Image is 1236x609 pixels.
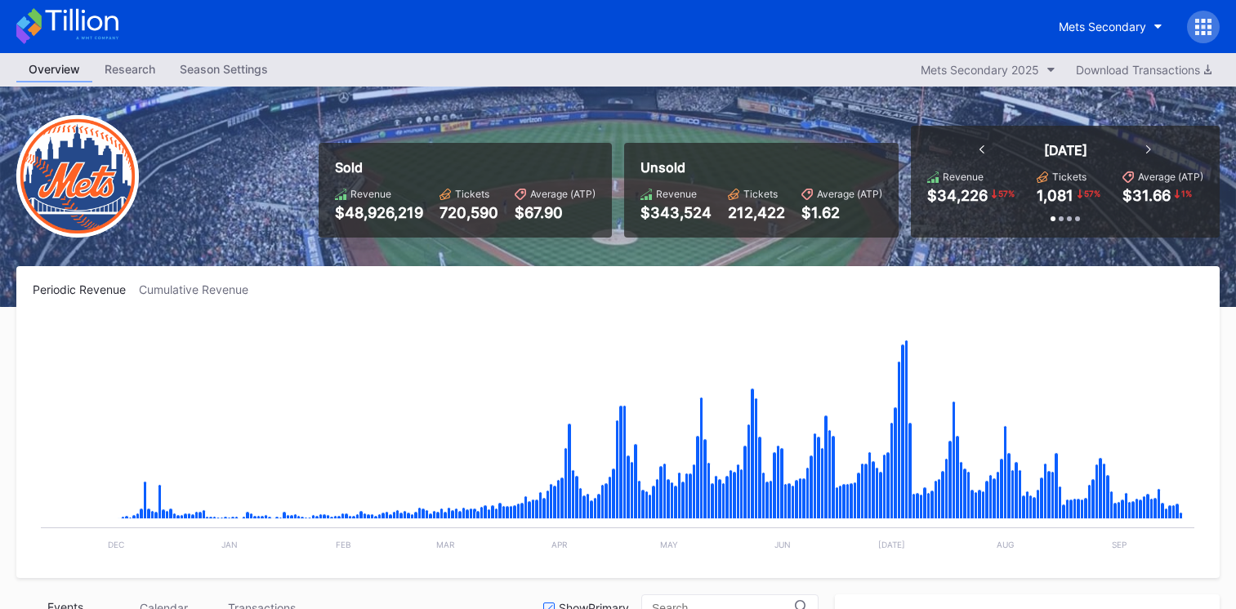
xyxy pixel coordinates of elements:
div: 212,422 [728,204,785,221]
div: 720,590 [440,204,498,221]
button: Download Transactions [1068,59,1220,81]
div: $1.62 [801,204,882,221]
div: $67.90 [515,204,596,221]
text: Aug [997,540,1014,549]
a: Season Settings [167,57,280,82]
div: Average (ATP) [1138,171,1203,183]
div: 1,081 [1037,187,1073,204]
div: Tickets [455,188,489,200]
text: Sep [1112,540,1127,549]
div: [DATE] [1044,142,1087,158]
div: Periodic Revenue [33,282,139,296]
div: Research [92,57,167,81]
div: Tickets [1052,171,1087,183]
div: 57 % [1082,187,1102,200]
div: Mets Secondary 2025 [921,63,1039,77]
div: $343,524 [640,204,712,221]
div: Tickets [743,188,778,200]
a: Research [92,57,167,82]
text: Apr [551,540,568,549]
div: Season Settings [167,57,280,81]
div: Mets Secondary [1059,20,1146,33]
svg: Chart title [33,317,1203,562]
div: Cumulative Revenue [139,282,261,296]
div: Sold [335,159,596,176]
text: Mar [436,540,455,549]
div: 57 % [997,187,1016,200]
text: Jun [774,540,791,549]
div: Average (ATP) [530,188,596,200]
div: Unsold [640,159,882,176]
text: May [660,540,678,549]
text: Dec [108,540,124,549]
text: [DATE] [878,540,905,549]
div: Revenue [656,188,697,200]
button: Mets Secondary 2025 [912,59,1064,81]
a: Overview [16,57,92,82]
img: New-York-Mets-Transparent.png [16,115,139,238]
div: Average (ATP) [817,188,882,200]
button: Mets Secondary [1046,11,1175,42]
div: $34,226 [927,187,988,204]
div: 1 % [1180,187,1194,200]
div: $48,926,219 [335,204,423,221]
div: Revenue [943,171,984,183]
div: Revenue [350,188,391,200]
text: Jan [221,540,238,549]
text: Feb [336,540,351,549]
div: $31.66 [1122,187,1171,204]
div: Download Transactions [1076,63,1211,77]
